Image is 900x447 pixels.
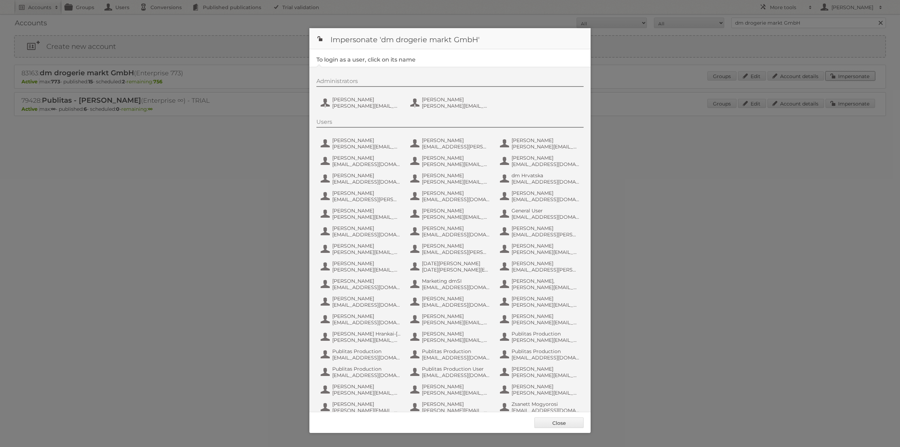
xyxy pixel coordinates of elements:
button: Publitas Production [EMAIL_ADDRESS][DOMAIN_NAME] [320,365,403,379]
span: [PERSON_NAME] [512,313,580,319]
span: [EMAIL_ADDRESS][DOMAIN_NAME] [332,179,400,185]
span: [PERSON_NAME] [332,207,400,214]
button: [PERSON_NAME] [PERSON_NAME][EMAIL_ADDRESS][DOMAIN_NAME] [410,312,492,326]
button: Zsanett Mogyorosi [EMAIL_ADDRESS][DOMAIN_NAME] [499,400,582,414]
span: [EMAIL_ADDRESS][DOMAIN_NAME] [332,231,400,238]
span: [PERSON_NAME][EMAIL_ADDRESS][DOMAIN_NAME] [512,284,580,290]
span: [PERSON_NAME] [422,96,490,103]
span: [DATE][PERSON_NAME][EMAIL_ADDRESS][DOMAIN_NAME] [422,267,490,273]
button: [DATE][PERSON_NAME] [DATE][PERSON_NAME][EMAIL_ADDRESS][DOMAIN_NAME] [410,260,492,274]
span: [PERSON_NAME] [512,383,580,390]
span: [PERSON_NAME] [422,137,490,143]
button: [PERSON_NAME] [PERSON_NAME][EMAIL_ADDRESS][DOMAIN_NAME] [410,172,492,186]
span: [EMAIL_ADDRESS][PERSON_NAME][DOMAIN_NAME] [422,143,490,150]
button: [PERSON_NAME] [PERSON_NAME][EMAIL_ADDRESS][DOMAIN_NAME] [320,242,403,256]
span: [EMAIL_ADDRESS][DOMAIN_NAME] [512,355,580,361]
span: Publitas Production [512,348,580,355]
span: [PERSON_NAME] [422,172,490,179]
button: [PERSON_NAME] [EMAIL_ADDRESS][DOMAIN_NAME] [410,295,492,309]
span: [EMAIL_ADDRESS][DOMAIN_NAME] [332,284,400,290]
span: [PERSON_NAME][EMAIL_ADDRESS][PERSON_NAME][DOMAIN_NAME] [332,103,400,109]
span: [EMAIL_ADDRESS][DOMAIN_NAME] [512,161,580,167]
span: [PERSON_NAME] [422,331,490,337]
span: [EMAIL_ADDRESS][DOMAIN_NAME] [422,284,490,290]
span: [PERSON_NAME] Hrankai-[PERSON_NAME] [332,331,400,337]
button: [PERSON_NAME] [PERSON_NAME][EMAIL_ADDRESS][PERSON_NAME][DOMAIN_NAME] [410,400,492,414]
button: [PERSON_NAME] [PERSON_NAME][EMAIL_ADDRESS][PERSON_NAME][DOMAIN_NAME] [410,154,492,168]
span: Publitas Production [512,331,580,337]
span: Publitas Production User [422,366,490,372]
button: Publitas Production [EMAIL_ADDRESS][DOMAIN_NAME] [320,347,403,362]
button: Publitas Production [PERSON_NAME][EMAIL_ADDRESS][DOMAIN_NAME] [499,330,582,344]
button: Publitas Production User [EMAIL_ADDRESS][DOMAIN_NAME] [410,365,492,379]
span: [PERSON_NAME][EMAIL_ADDRESS][DOMAIN_NAME] [332,267,400,273]
span: dm Hrvatska [512,172,580,179]
span: [PERSON_NAME][EMAIL_ADDRESS][DOMAIN_NAME] [332,143,400,150]
span: [PERSON_NAME][EMAIL_ADDRESS][DOMAIN_NAME] [422,390,490,396]
span: [PERSON_NAME] [422,207,490,214]
span: [PERSON_NAME][EMAIL_ADDRESS][PERSON_NAME][DOMAIN_NAME] [332,390,400,396]
button: [PERSON_NAME] [EMAIL_ADDRESS][PERSON_NAME][DOMAIN_NAME] [499,224,582,238]
span: [EMAIL_ADDRESS][PERSON_NAME][DOMAIN_NAME] [332,196,400,203]
button: [PERSON_NAME], [PERSON_NAME][EMAIL_ADDRESS][DOMAIN_NAME] [499,277,582,291]
button: [PERSON_NAME] [PERSON_NAME][EMAIL_ADDRESS][PERSON_NAME][DOMAIN_NAME] [499,312,582,326]
button: [PERSON_NAME] [PERSON_NAME][EMAIL_ADDRESS][PERSON_NAME][DOMAIN_NAME] [499,295,582,309]
button: [PERSON_NAME] Hrankai-[PERSON_NAME] [PERSON_NAME][EMAIL_ADDRESS][DOMAIN_NAME] [320,330,403,344]
span: [PERSON_NAME] [422,313,490,319]
button: Publitas Production [EMAIL_ADDRESS][DOMAIN_NAME] [499,347,582,362]
span: [PERSON_NAME] [512,295,580,302]
button: [PERSON_NAME] [PERSON_NAME][EMAIL_ADDRESS][DOMAIN_NAME] [410,207,492,221]
span: [EMAIL_ADDRESS][DOMAIN_NAME] [422,231,490,238]
span: [PERSON_NAME][EMAIL_ADDRESS][DOMAIN_NAME] [332,214,400,220]
span: [PERSON_NAME][EMAIL_ADDRESS][DOMAIN_NAME] [332,337,400,343]
span: [PERSON_NAME][EMAIL_ADDRESS][PERSON_NAME][DOMAIN_NAME] [512,249,580,255]
span: [PERSON_NAME] [332,155,400,161]
span: [EMAIL_ADDRESS][PERSON_NAME][DOMAIN_NAME] [512,231,580,238]
span: [PERSON_NAME][EMAIL_ADDRESS][DOMAIN_NAME] [512,390,580,396]
span: [PERSON_NAME][EMAIL_ADDRESS][PERSON_NAME][DOMAIN_NAME] [512,143,580,150]
button: [PERSON_NAME] [EMAIL_ADDRESS][DOMAIN_NAME] [410,224,492,238]
span: [PERSON_NAME] [332,313,400,319]
button: [PERSON_NAME] [EMAIL_ADDRESS][DOMAIN_NAME] [320,172,403,186]
button: [PERSON_NAME] [PERSON_NAME][EMAIL_ADDRESS][DOMAIN_NAME] [499,383,582,397]
span: [PERSON_NAME][EMAIL_ADDRESS][DOMAIN_NAME] [332,407,400,414]
button: [PERSON_NAME] [PERSON_NAME][EMAIL_ADDRESS][PERSON_NAME][DOMAIN_NAME] [410,96,492,110]
span: [PERSON_NAME] [332,96,400,103]
button: [PERSON_NAME] [EMAIL_ADDRESS][PERSON_NAME][DOMAIN_NAME] [499,260,582,274]
span: [PERSON_NAME] [422,190,490,196]
span: [EMAIL_ADDRESS][DOMAIN_NAME] [422,355,490,361]
span: [EMAIL_ADDRESS][DOMAIN_NAME] [332,355,400,361]
span: [EMAIL_ADDRESS][DOMAIN_NAME] [422,196,490,203]
span: [PERSON_NAME] [512,155,580,161]
span: [PERSON_NAME] [332,401,400,407]
span: General User [512,207,580,214]
span: [PERSON_NAME] [332,278,400,284]
button: General User [EMAIL_ADDRESS][DOMAIN_NAME] [499,207,582,221]
span: [EMAIL_ADDRESS][DOMAIN_NAME] [512,214,580,220]
button: [PERSON_NAME] [EMAIL_ADDRESS][DOMAIN_NAME] [320,295,403,309]
span: [PERSON_NAME] [422,225,490,231]
button: [PERSON_NAME] [EMAIL_ADDRESS][PERSON_NAME][DOMAIN_NAME] [320,189,403,203]
button: [PERSON_NAME] [PERSON_NAME][EMAIL_ADDRESS][PERSON_NAME][DOMAIN_NAME] [499,242,582,256]
span: [EMAIL_ADDRESS][DOMAIN_NAME] [512,196,580,203]
button: dm Hrvatska [EMAIL_ADDRESS][DOMAIN_NAME] [499,172,582,186]
span: [PERSON_NAME][EMAIL_ADDRESS][DOMAIN_NAME] [422,214,490,220]
button: [PERSON_NAME] [PERSON_NAME][EMAIL_ADDRESS][DOMAIN_NAME] [320,400,403,414]
span: [EMAIL_ADDRESS][DOMAIN_NAME] [332,372,400,378]
button: [PERSON_NAME] [EMAIL_ADDRESS][DOMAIN_NAME] [499,154,582,168]
div: Administrators [316,78,584,87]
button: Publitas Production [EMAIL_ADDRESS][DOMAIN_NAME] [410,347,492,362]
button: [PERSON_NAME] [PERSON_NAME][EMAIL_ADDRESS][PERSON_NAME][DOMAIN_NAME] [320,383,403,397]
button: [PERSON_NAME] [EMAIL_ADDRESS][DOMAIN_NAME] [410,189,492,203]
a: Close [534,417,584,428]
span: [PERSON_NAME] [512,190,580,196]
legend: To login as a user, click on its name [316,56,416,63]
button: [PERSON_NAME] [PERSON_NAME][EMAIL_ADDRESS][DOMAIN_NAME] [320,136,403,151]
span: [DATE][PERSON_NAME] [422,260,490,267]
span: [EMAIL_ADDRESS][DOMAIN_NAME] [422,302,490,308]
span: [PERSON_NAME] [512,260,580,267]
span: [PERSON_NAME][EMAIL_ADDRESS][DOMAIN_NAME] [422,179,490,185]
span: [PERSON_NAME][EMAIL_ADDRESS][DOMAIN_NAME] [512,337,580,343]
span: [PERSON_NAME] [422,295,490,302]
button: [PERSON_NAME] [EMAIL_ADDRESS][DOMAIN_NAME] [320,277,403,291]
